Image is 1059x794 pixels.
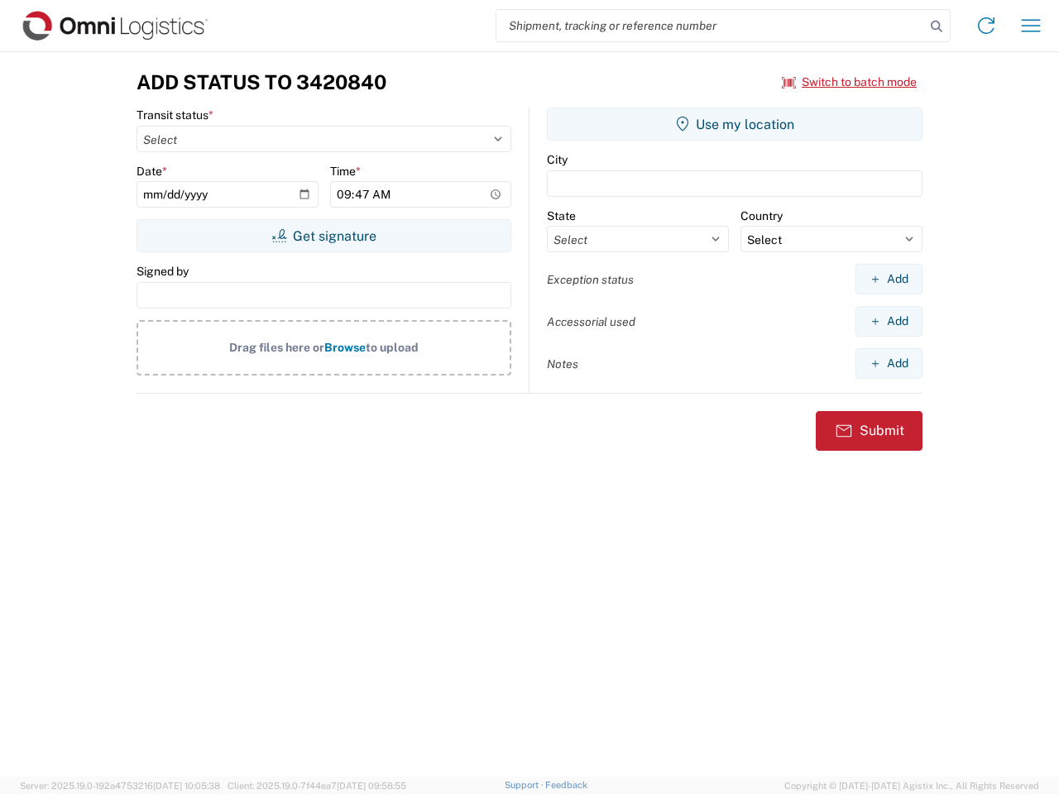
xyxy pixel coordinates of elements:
[855,264,922,294] button: Add
[782,69,917,96] button: Switch to batch mode
[547,314,635,329] label: Accessorial used
[137,164,167,179] label: Date
[137,264,189,279] label: Signed by
[547,272,634,287] label: Exception status
[330,164,361,179] label: Time
[496,10,925,41] input: Shipment, tracking or reference number
[545,780,587,790] a: Feedback
[547,208,576,223] label: State
[547,356,578,371] label: Notes
[547,108,922,141] button: Use my location
[229,341,324,354] span: Drag files here or
[228,781,406,791] span: Client: 2025.19.0-7f44ea7
[784,778,1039,793] span: Copyright © [DATE]-[DATE] Agistix Inc., All Rights Reserved
[366,341,419,354] span: to upload
[153,781,220,791] span: [DATE] 10:05:38
[855,348,922,379] button: Add
[505,780,546,790] a: Support
[137,70,386,94] h3: Add Status to 3420840
[324,341,366,354] span: Browse
[20,781,220,791] span: Server: 2025.19.0-192a4753216
[740,208,783,223] label: Country
[137,108,213,122] label: Transit status
[337,781,406,791] span: [DATE] 09:58:55
[137,219,511,252] button: Get signature
[855,306,922,337] button: Add
[547,152,568,167] label: City
[816,411,922,451] button: Submit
